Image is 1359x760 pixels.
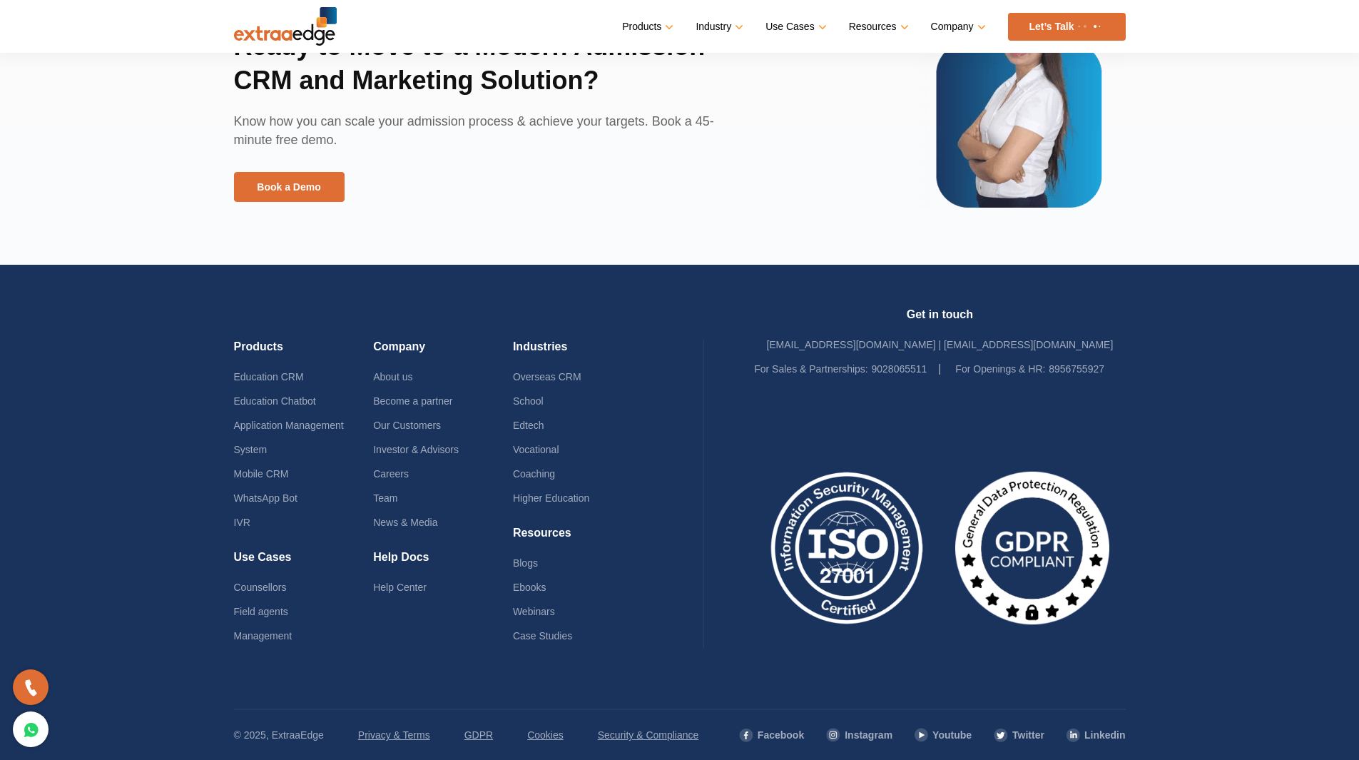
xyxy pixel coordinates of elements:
[234,468,289,480] a: Mobile CRM
[234,606,288,617] a: Field agents
[871,363,927,375] a: 9028065511
[1066,723,1126,747] a: Linkedin
[234,517,250,528] a: IVR
[1008,13,1126,41] a: Let’s Talk
[373,371,412,382] a: About us
[234,172,345,202] a: Book a Demo
[234,112,751,172] p: Know how you can scale your admission process & achieve your targets. Book a 45-minute free demo.
[358,723,430,747] a: Privacy & Terms
[373,395,452,407] a: Become a partner
[622,16,671,37] a: Products
[513,371,581,382] a: Overseas CRM
[513,492,589,504] a: Higher Education
[234,340,374,365] h4: Products
[513,557,538,569] a: Blogs
[513,420,544,431] a: Edtech
[513,444,559,455] a: Vocational
[513,395,544,407] a: School
[513,526,653,551] h4: Resources
[373,582,427,593] a: Help Center
[373,468,409,480] a: Careers
[234,420,344,455] a: Application Management System
[1049,363,1104,375] a: 8956755927
[825,723,892,747] a: Instagram
[373,550,513,575] h4: Help Docs
[373,340,513,365] h4: Company
[696,16,740,37] a: Industry
[955,357,1045,381] label: For Openings & HR:
[527,723,564,747] a: Cookies
[849,16,906,37] a: Resources
[513,340,653,365] h4: Industries
[234,582,287,593] a: Counsellors
[234,492,298,504] a: WhatsApp Bot
[373,420,441,431] a: Our Customers
[373,517,437,528] a: News & Media
[513,606,555,617] a: Webinars
[754,357,868,381] label: For Sales & Partnerships:
[373,492,397,504] a: Team
[993,723,1044,747] a: Twitter
[598,723,699,747] a: Security & Compliance
[234,395,316,407] a: Education Chatbot
[513,468,555,480] a: Coaching
[765,16,823,37] a: Use Cases
[754,308,1125,333] h4: Get in touch
[738,723,804,747] a: Facebook
[373,444,459,455] a: Investor & Advisors
[931,16,983,37] a: Company
[766,339,1113,350] a: [EMAIL_ADDRESS][DOMAIN_NAME] | [EMAIL_ADDRESS][DOMAIN_NAME]
[234,29,751,112] h2: Ready to Move to a Modern Admission CRM and Marketing Solution?
[914,723,972,747] a: Youtube
[234,630,292,642] a: Management
[513,630,572,642] a: Case Studies
[234,371,304,382] a: Education CRM
[513,582,546,593] a: Ebooks
[234,723,324,747] p: © 2025, ExtraaEdge
[234,550,374,575] h4: Use Cases
[464,723,493,747] a: GDPR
